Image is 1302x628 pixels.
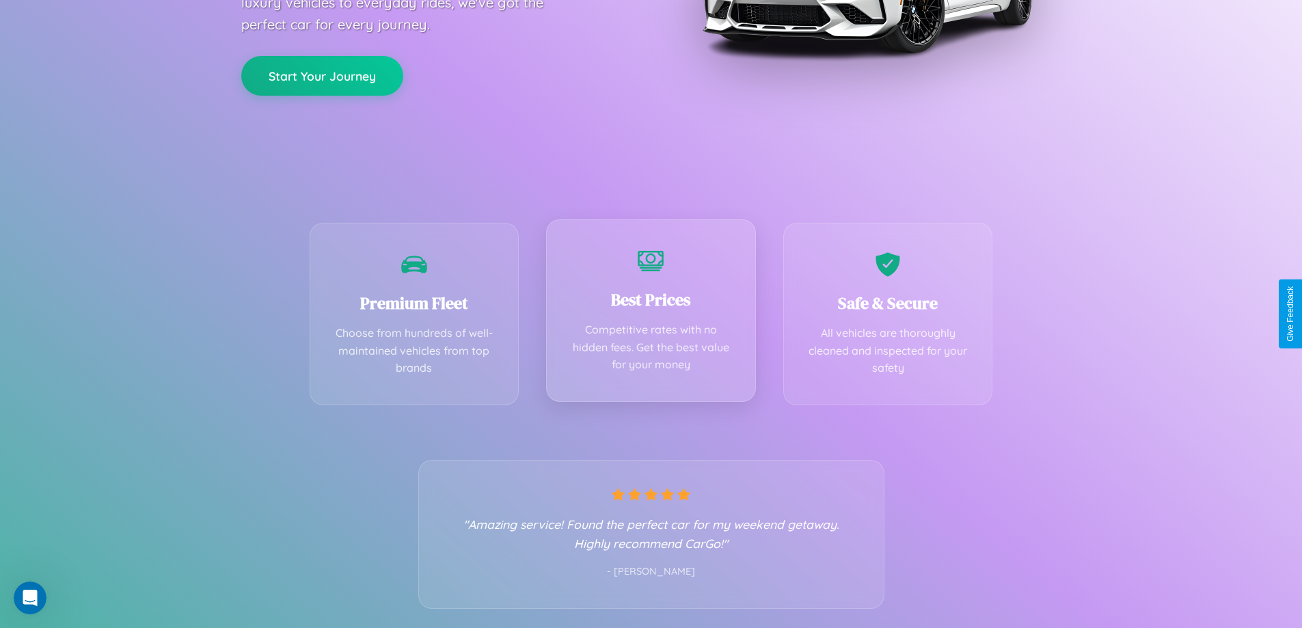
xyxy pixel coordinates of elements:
p: - [PERSON_NAME] [446,563,856,581]
h3: Premium Fleet [331,292,498,314]
p: Competitive rates with no hidden fees. Get the best value for your money [567,321,735,374]
iframe: Intercom live chat [14,582,46,614]
p: All vehicles are thoroughly cleaned and inspected for your safety [804,325,972,377]
div: Give Feedback [1286,286,1295,342]
h3: Safe & Secure [804,292,972,314]
h3: Best Prices [567,288,735,311]
button: Start Your Journey [241,56,403,96]
p: "Amazing service! Found the perfect car for my weekend getaway. Highly recommend CarGo!" [446,515,856,553]
p: Choose from hundreds of well-maintained vehicles from top brands [331,325,498,377]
